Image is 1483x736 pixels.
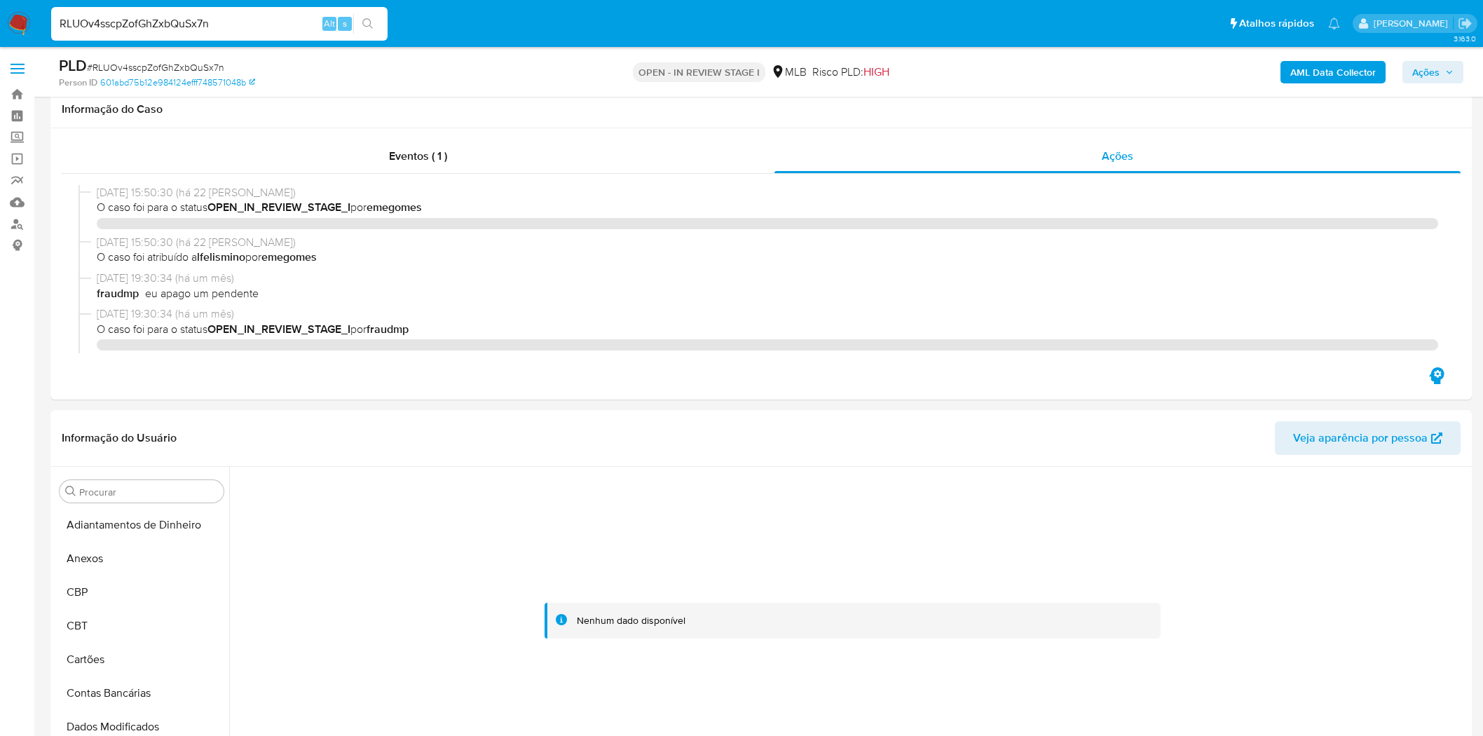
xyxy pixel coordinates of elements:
[633,62,765,82] p: OPEN - IN REVIEW STAGE I
[863,64,889,80] span: HIGH
[54,542,229,575] button: Anexos
[1458,16,1472,31] a: Sair
[1402,61,1463,83] button: Ações
[324,17,335,30] span: Alt
[343,17,347,30] span: s
[79,486,218,498] input: Procurar
[54,508,229,542] button: Adiantamentos de Dinheiro
[389,148,447,164] span: Eventos ( 1 )
[54,676,229,710] button: Contas Bancárias
[1374,17,1453,30] p: laisa.felismino@mercadolivre.com
[812,64,889,80] span: Risco PLD:
[1280,61,1386,83] button: AML Data Collector
[54,575,229,609] button: CBP
[1275,421,1461,455] button: Veja aparência por pessoa
[1102,148,1133,164] span: Ações
[1293,421,1428,455] span: Veja aparência por pessoa
[100,76,255,89] a: 601abd75b12e984124efff748571048b
[59,76,97,89] b: Person ID
[87,60,224,74] span: # RLUOv4sscpZofGhZxbQuSx7n
[771,64,807,80] div: MLB
[65,486,76,497] button: Procurar
[51,15,388,33] input: Pesquise usuários ou casos...
[1290,61,1376,83] b: AML Data Collector
[1412,61,1440,83] span: Ações
[54,643,229,676] button: Cartões
[62,102,1461,116] h1: Informação do Caso
[59,54,87,76] b: PLD
[353,14,382,34] button: search-icon
[1328,18,1340,29] a: Notificações
[54,609,229,643] button: CBT
[1239,16,1314,31] span: Atalhos rápidos
[62,431,177,445] h1: Informação do Usuário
